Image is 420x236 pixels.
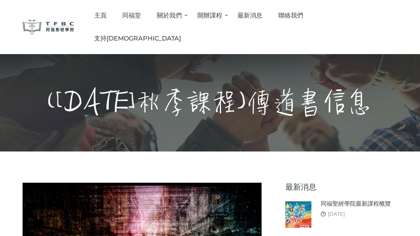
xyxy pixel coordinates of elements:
[197,12,222,19] span: 開辦課程
[94,12,107,19] span: 主頁
[270,4,311,27] a: 聯絡我們
[157,12,182,19] span: 關於我們
[122,12,141,19] span: 同福堂
[285,201,311,227] img: 同福聖經學院最新課程概覽
[23,19,75,35] img: 同福聖經學院 TFBC
[114,4,149,27] a: 同福堂
[47,87,373,118] h1: ([DATE]秋季課程)傳道書信息
[278,12,303,19] span: 聯絡我們
[149,4,190,27] a: 關於我們
[321,199,391,208] a: 同福聖經學院最新課程概覽
[237,12,262,19] span: 最新消息
[86,27,189,50] a: 支持[DEMOGRAPHIC_DATA]
[328,211,345,217] a: [DATE]
[230,4,271,27] a: 最新消息
[86,4,114,27] a: 主頁
[189,4,230,27] a: 開辦課程
[285,183,397,191] h5: 最新消息
[94,35,181,42] span: 支持[DEMOGRAPHIC_DATA]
